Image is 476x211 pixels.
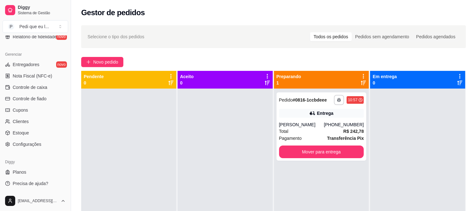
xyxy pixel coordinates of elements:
[3,116,68,127] a: Clientes
[327,136,364,141] strong: Transferência Pix
[293,97,327,102] strong: # 0816-1ccbdeee
[3,193,68,208] button: [EMAIL_ADDRESS][DOMAIN_NAME]
[13,34,57,40] span: Relatório de fidelidade
[279,128,289,135] span: Total
[324,121,364,128] div: [PHONE_NUMBER]
[348,97,357,102] div: 10:57
[343,129,364,134] strong: R$ 242,78
[13,141,41,147] span: Configurações
[3,157,68,167] div: Diggy
[3,178,68,189] a: Precisa de ajuda?
[279,135,302,142] span: Pagamento
[3,32,68,42] a: Relatório de fidelidadenovo
[13,84,47,90] span: Controle de caixa
[180,80,194,86] p: 0
[3,82,68,92] a: Controle de caixa
[81,8,145,18] h2: Gestor de pedidos
[88,33,144,40] span: Selecione o tipo dos pedidos
[279,97,293,102] span: Pedido
[3,71,68,81] a: Nota Fiscal (NFC-e)
[277,73,301,80] p: Preparando
[373,80,397,86] p: 0
[3,49,68,59] div: Gerenciar
[13,107,28,113] span: Cupons
[279,121,324,128] div: [PERSON_NAME]
[3,105,68,115] a: Cupons
[13,169,26,175] span: Planos
[13,96,47,102] span: Controle de fiado
[84,80,104,86] p: 0
[310,32,352,41] div: Todos os pedidos
[3,20,68,33] button: Select a team
[93,59,118,65] span: Novo pedido
[3,167,68,177] a: Planos
[8,23,14,30] span: P
[180,73,194,80] p: Aceito
[18,10,66,16] span: Sistema de Gestão
[13,130,29,136] span: Estoque
[3,59,68,70] a: Entregadoresnovo
[373,73,397,80] p: Em entrega
[13,118,29,125] span: Clientes
[13,73,52,79] span: Nota Fiscal (NFC-e)
[3,3,68,18] a: DiggySistema de Gestão
[317,110,333,116] div: Entrega
[81,57,123,67] button: Novo pedido
[352,32,413,41] div: Pedidos sem agendamento
[413,32,459,41] div: Pedidos agendados
[18,5,66,10] span: Diggy
[86,60,91,64] span: plus
[13,180,48,187] span: Precisa de ajuda?
[19,23,49,30] div: Pedi que eu l ...
[13,61,39,68] span: Entregadores
[277,80,301,86] p: 1
[84,73,104,80] p: Pendente
[3,128,68,138] a: Estoque
[18,198,58,203] span: [EMAIL_ADDRESS][DOMAIN_NAME]
[3,139,68,149] a: Configurações
[279,146,364,158] button: Mover para entrega
[3,94,68,104] a: Controle de fiado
